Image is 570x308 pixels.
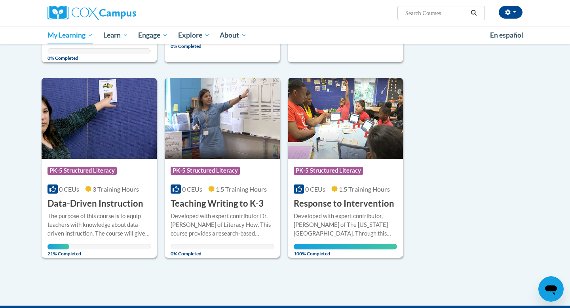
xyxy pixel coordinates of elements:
[288,78,403,159] img: Course Logo
[305,185,325,193] span: 0 CEUs
[216,185,267,193] span: 1.5 Training Hours
[133,26,173,44] a: Engage
[294,198,394,210] h3: Response to Intervention
[59,185,79,193] span: 0 CEUs
[294,212,397,238] div: Developed with expert contributor, [PERSON_NAME] of The [US_STATE][GEOGRAPHIC_DATA]. Through this...
[294,244,397,249] div: Your progress
[288,78,403,258] a: Course LogoPK-5 Structured Literacy0 CEUs1.5 Training Hours Response to InterventionDeveloped wit...
[538,276,564,302] iframe: Button to launch messaging window
[36,26,534,44] div: Main menu
[47,6,136,20] img: Cox Campus
[42,78,157,159] img: Course Logo
[182,185,202,193] span: 0 CEUs
[294,167,363,175] span: PK-5 Structured Literacy
[47,167,117,175] span: PK-5 Structured Literacy
[173,26,215,44] a: Explore
[47,212,151,238] div: The purpose of this course is to equip teachers with knowledge about data-driven instruction. The...
[47,198,143,210] h3: Data-Driven Instruction
[171,212,274,238] div: Developed with expert contributor Dr. [PERSON_NAME] of Literacy How. This course provides a resea...
[178,30,210,40] span: Explore
[220,30,247,40] span: About
[485,27,528,44] a: En español
[171,167,240,175] span: PK-5 Structured Literacy
[165,78,280,159] img: Course Logo
[490,31,523,39] span: En español
[98,26,133,44] a: Learn
[339,185,390,193] span: 1.5 Training Hours
[42,26,98,44] a: My Learning
[215,26,252,44] a: About
[499,6,522,19] button: Account Settings
[42,78,157,258] a: Course LogoPK-5 Structured Literacy0 CEUs3 Training Hours Data-Driven InstructionThe purpose of t...
[165,78,280,258] a: Course LogoPK-5 Structured Literacy0 CEUs1.5 Training Hours Teaching Writing to K-3Developed with...
[294,244,397,257] span: 100% Completed
[47,6,198,20] a: Cox Campus
[405,8,468,18] input: Search Courses
[47,244,69,257] span: 21% Completed
[93,185,139,193] span: 3 Training Hours
[47,244,69,249] div: Your progress
[171,198,264,210] h3: Teaching Writing to K-3
[47,30,93,40] span: My Learning
[138,30,168,40] span: Engage
[103,30,128,40] span: Learn
[468,8,480,18] button: Search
